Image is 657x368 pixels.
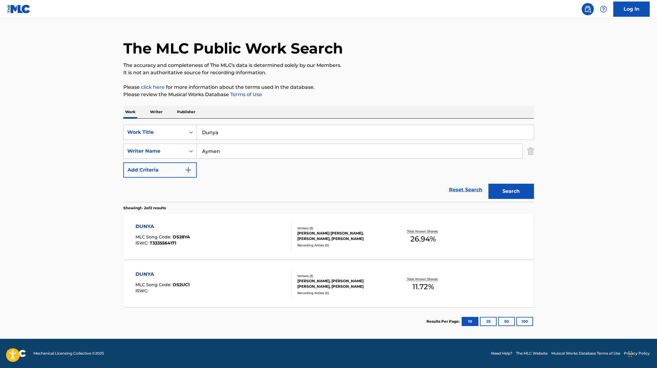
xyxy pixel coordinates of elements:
span: Mechanical Licensing Collective © 2025 [33,351,104,356]
span: MLC Song Code : [135,234,173,240]
span: ISWC : [135,288,150,293]
p: Showing 1 - 2 of 2 results [123,205,166,211]
p: Total Known Shares: [407,229,440,234]
p: The accuracy and completeness of The MLC's data is determined solely by our Members. [123,62,534,69]
div: Drag [628,345,632,363]
div: DUNYA [135,271,190,278]
button: 100 [516,317,533,326]
div: Writer Name [127,148,182,155]
span: ISWC : [135,240,150,246]
span: T3335564171 [150,240,176,246]
a: Terms of Use [229,92,262,97]
button: Add Criteria [123,162,197,178]
a: Public Search [582,3,594,15]
div: Work Title [127,129,182,136]
img: logo [7,350,26,357]
form: Search Form [123,125,534,202]
a: Reset Search [446,183,485,196]
a: Need Help? [491,351,512,356]
span: DS28YA [173,234,190,240]
a: Privacy Policy [624,351,650,356]
img: Delete Criterion [527,144,534,159]
button: 50 [498,317,515,326]
img: help [600,5,607,13]
div: Recording Artists ( 0 ) [297,291,389,295]
span: 26.94 % [410,234,436,245]
span: 11.72 % [412,281,434,292]
p: Please for more information about the terms used in the database. [123,84,534,91]
a: Musical Works Database Terms of Use [551,351,620,356]
p: Work [123,106,137,118]
div: Recording Artists ( 0 ) [297,243,389,248]
a: The MLC Website [516,351,548,356]
p: Please review the Musical Works Database [123,91,534,98]
p: Writer [148,106,164,118]
a: DUNYAMLC Song Code:DS2UC1ISWC:Writers (3)[PERSON_NAME], [PERSON_NAME] [PERSON_NAME], [PERSON_NAME... [123,262,534,307]
img: MLC Logo [7,5,31,13]
img: search [584,5,591,13]
p: Results Per Page: [426,319,461,324]
button: 25 [480,317,497,326]
div: [PERSON_NAME], [PERSON_NAME] [PERSON_NAME], [PERSON_NAME] [297,278,389,289]
a: Log In [613,2,650,17]
span: MLC Song Code : [135,282,173,287]
iframe: Chat Widget [627,339,657,368]
button: Search [488,184,534,199]
a: click here [141,84,165,90]
div: Writers ( 3 ) [297,274,389,278]
div: DUNYA [135,223,190,230]
img: 9d2ae6d4665cec9f34b9.svg [185,166,192,174]
button: 10 [462,317,478,326]
span: DS2UC1 [173,282,190,287]
h1: The MLC Public Work Search [123,39,343,57]
div: [PERSON_NAME] [PERSON_NAME], [PERSON_NAME], [PERSON_NAME] [297,231,389,241]
div: Writers ( 5 ) [297,226,389,231]
a: DUNYAMLC Song Code:DS28YAISWC:T3335564171Writers (5)[PERSON_NAME] [PERSON_NAME], [PERSON_NAME], [... [123,214,534,259]
p: Total Known Shares: [407,277,440,281]
div: Help [597,3,610,15]
p: It is not an authoritative source for recording information. [123,69,534,76]
p: Publisher [175,106,197,118]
